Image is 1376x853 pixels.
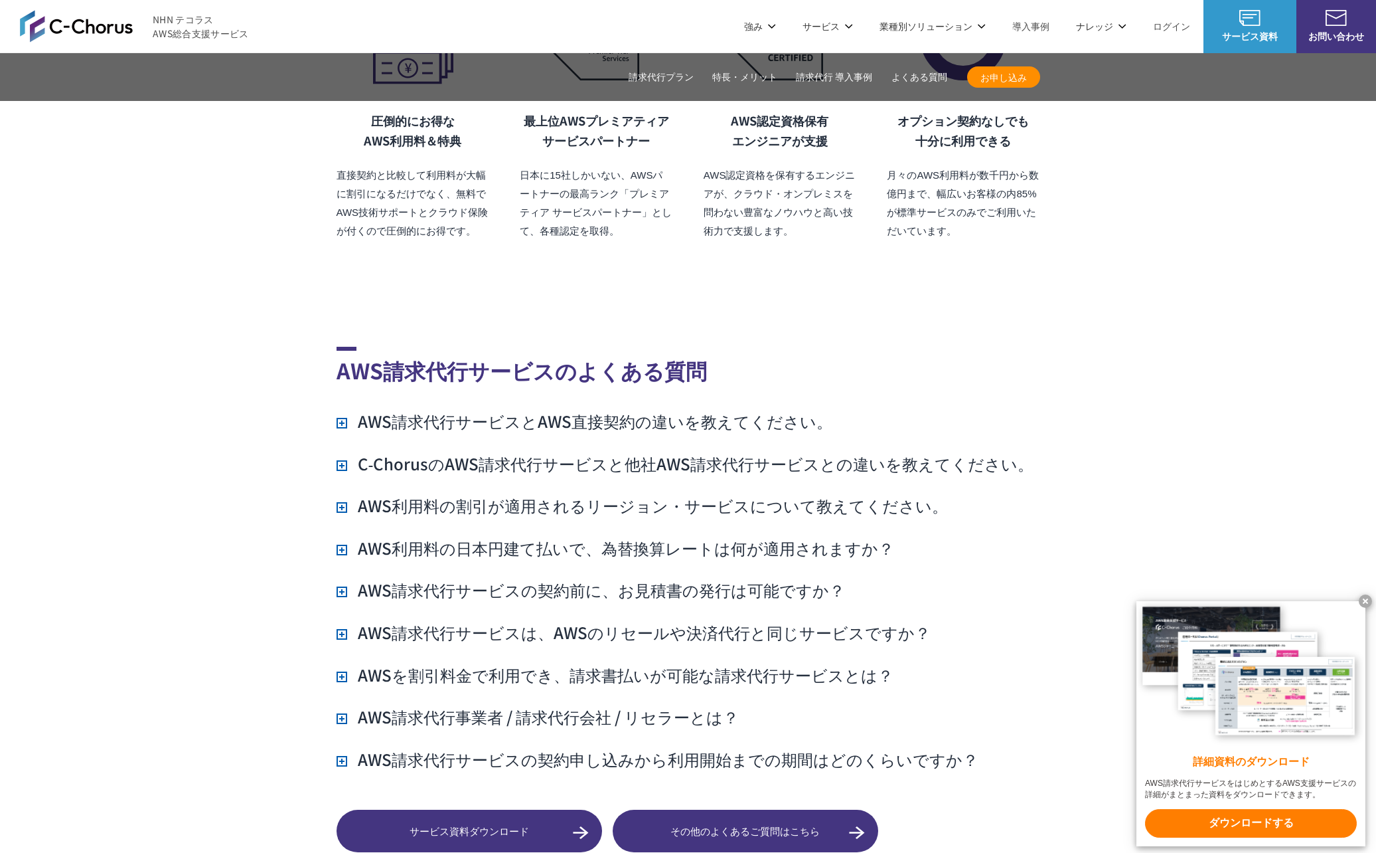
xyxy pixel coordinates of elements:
[879,19,986,33] p: 業種別ソリューション
[803,19,853,33] p: サービス
[337,410,832,432] h3: AWS請求代行サービスとAWS直接契約の違いを教えてください。
[337,347,1040,386] h2: AWS請求代行サービスのよくある質問
[337,748,978,771] h3: AWS請求代行サービスの契約申し込みから利用開始までの期間はどのくらいですか？
[1076,19,1126,33] p: ナレッジ
[337,494,948,517] h3: AWS利用料の割引が適用されるリージョン・サービスについて教えてください。
[796,70,873,84] a: 請求代行 導入事例
[1239,10,1261,26] img: AWS総合支援サービス C-Chorus サービス資料
[153,13,249,41] span: NHN テコラス AWS総合支援サービス
[1145,809,1357,838] x-t: ダウンロードする
[1145,778,1357,801] x-t: AWS請求代行サービスをはじめとするAWS支援サービスの詳細がまとまった資料をダウンロードできます。
[744,19,776,33] p: 強み
[1153,19,1190,33] a: ログイン
[1136,601,1365,846] a: 詳細資料のダウンロード AWS請求代行サービスをはじめとするAWS支援サービスの詳細がまとまった資料をダウンロードできます。 ダウンロードする
[613,824,878,839] span: その他のよくあるご質問はこちら
[967,66,1040,88] a: お申し込み
[337,664,893,686] h3: AWSを割引料金で利用でき、請求書払いが可能な請求代行サービスとは？
[337,110,489,150] h3: 圧倒的にお得な AWS利用料 ＆特典
[20,10,133,42] img: AWS総合支援サービス C-Chorus
[629,70,694,84] a: 請求代行プラン
[337,166,489,240] p: 直接契約と比較して利用料が大幅に割引になるだけでなく、無料でAWS技術サポートとクラウド保険が付くので圧倒的にお得です。
[20,10,249,42] a: AWS総合支援サービス C-Chorus NHN テコラスAWS総合支援サービス
[887,110,1039,150] h3: オプション契約なしでも 十分に利用できる
[1012,19,1049,33] a: 導入事例
[712,70,777,84] a: 特長・メリット
[613,810,878,852] a: その他のよくあるご質問はこちら
[337,706,739,728] h3: AWS請求代行事業者 / 請求代行会社 / リセラーとは？
[337,452,1034,475] h3: C‑ChorusのAWS請求代行サービスと他社AWS請求代行サービスとの違いを教えてください。
[887,166,1039,240] p: 月々のAWS利用料が数千円から数億円まで、幅広いお客様の内85%が標準サービスのみでご利用いただいています。
[1326,10,1347,26] img: お問い合わせ
[1203,29,1296,43] span: サービス資料
[520,166,672,240] p: 日本に15社しかいない、AWSパートナーの最高ランク「プレミアティア サービスパートナー」として、各種認定を取得。
[967,70,1040,84] span: お申し込み
[1296,29,1376,43] span: お問い合わせ
[337,621,931,644] h3: AWS請求代行サービスは、AWSのリセールや決済代行と同じサービスですか？
[337,537,894,559] h3: AWS利用料の日本円建て払いで、為替換算レートは何が適用されますか？
[704,166,856,240] p: AWS認定資格を保有するエンジニアが、クラウド・オンプレミスを問わない豊富なノウハウと高い技術力で支援します。
[891,70,947,84] a: よくある質問
[704,110,856,150] h3: AWS認定資格保有 エンジニアが支援
[520,110,672,150] h3: 最上位AWSプレミアティア サービスパートナー
[1145,755,1357,770] x-t: 詳細資料のダウンロード
[337,810,602,852] a: サービス資料ダウンロード
[337,579,845,601] h3: AWS請求代行サービスの契約前に、お見積書の発行は可能ですか？
[337,824,602,839] span: サービス資料ダウンロード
